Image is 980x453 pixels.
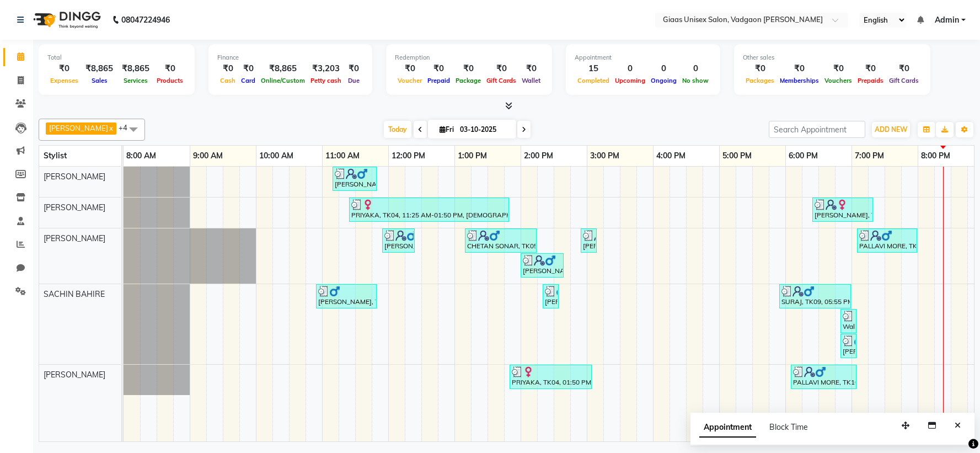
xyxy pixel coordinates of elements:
a: 8:00 PM [918,148,953,164]
span: Vouchers [822,77,855,84]
span: Gift Cards [484,77,519,84]
a: 6:00 PM [786,148,821,164]
img: logo [28,4,104,35]
span: [PERSON_NAME] [44,202,105,212]
a: 2:00 PM [521,148,556,164]
span: Stylist [44,151,67,161]
a: 12:00 PM [389,148,428,164]
span: Upcoming [612,77,648,84]
div: ₹0 [395,62,425,75]
span: No show [679,77,711,84]
span: [PERSON_NAME] [44,370,105,380]
div: ₹0 [855,62,886,75]
div: 0 [648,62,679,75]
div: ₹0 [743,62,777,75]
span: Prepaids [855,77,886,84]
div: PALLAVI MORE, TK10, 06:05 PM-07:05 PM, Rica wax Full arms,Rica wax Underarms,Threading Eyebrows,T... [792,366,855,387]
div: ₹8,865 [258,62,308,75]
span: [PERSON_NAME] [44,172,105,182]
span: Completed [575,77,612,84]
span: Appointment [699,418,756,438]
div: Total [47,53,186,62]
div: [PERSON_NAME], TK08, 02:55 PM-03:05 PM, [DEMOGRAPHIC_DATA] Additional hair wash [582,230,596,251]
div: ₹3,203 [308,62,344,75]
span: Memberships [777,77,822,84]
span: Admin [935,14,959,26]
span: Expenses [47,77,81,84]
span: Wallet [519,77,543,84]
div: ₹0 [886,62,922,75]
span: Due [345,77,362,84]
div: Other sales [743,53,922,62]
span: Packages [743,77,777,84]
span: Today [384,121,411,138]
a: 3:00 PM [587,148,622,164]
div: ₹0 [154,62,186,75]
a: 7:00 PM [852,148,887,164]
div: Walk In, TK12, 06:50 PM-07:05 PM, [PERSON_NAME] trim / shaving [842,311,855,332]
div: [PERSON_NAME], TK02, 11:10 AM-11:50 AM, [DEMOGRAPHIC_DATA] Haircut by master stylist [334,168,376,189]
span: Voucher [395,77,425,84]
div: ₹0 [822,62,855,75]
div: CHETAN SONAR, TK05, 01:10 PM-02:15 PM, [DEMOGRAPHIC_DATA] Haircut by master stylist,[PERSON_NAME]... [466,230,535,251]
span: [PERSON_NAME] [44,233,105,243]
a: 8:00 AM [124,148,159,164]
div: ₹8,865 [117,62,154,75]
div: ₹8,865 [81,62,117,75]
a: 5:00 PM [720,148,754,164]
a: 4:00 PM [654,148,688,164]
span: Sales [89,77,110,84]
div: Redemption [395,53,543,62]
a: 9:00 AM [190,148,226,164]
span: ADD NEW [875,125,907,134]
div: [PERSON_NAME], TK11, 06:50 PM-07:05 PM, [PERSON_NAME] trim / shaving [842,335,855,356]
input: Search Appointment [769,121,865,138]
div: ₹0 [47,62,81,75]
div: ₹0 [217,62,238,75]
div: 15 [575,62,612,75]
div: ₹0 [425,62,453,75]
div: [PERSON_NAME], TK03, 11:55 AM-12:25 PM, Girl hair cut [383,230,414,251]
div: ₹0 [344,62,363,75]
div: SURAJ, TK09, 05:55 PM-07:00 PM, [DEMOGRAPHIC_DATA] Haircut by master stylist,[DEMOGRAPHIC_DATA] A... [780,286,850,307]
a: 10:00 AM [256,148,296,164]
span: Ongoing [648,77,679,84]
span: Products [154,77,186,84]
a: x [108,124,113,132]
span: Online/Custom [258,77,308,84]
div: ₹0 [453,62,484,75]
span: Block Time [769,422,808,432]
div: [PERSON_NAME], TK01, 10:55 AM-11:50 AM, [DEMOGRAPHIC_DATA] Haircut by master stylist,[PERSON_NAME... [317,286,376,307]
span: Fri [437,125,457,134]
input: 2025-10-03 [457,121,512,138]
div: ₹0 [484,62,519,75]
div: ₹0 [777,62,822,75]
div: ₹0 [238,62,258,75]
span: Package [453,77,484,84]
span: +4 [119,123,136,132]
div: 0 [612,62,648,75]
a: 11:00 AM [323,148,362,164]
span: Cash [217,77,238,84]
span: SACHIN BAHIRE [44,289,105,299]
div: [PERSON_NAME], TK07, 02:00 PM-02:40 PM, [DEMOGRAPHIC_DATA] Haircut by master stylist [522,255,563,276]
span: Services [121,77,151,84]
span: Petty cash [308,77,344,84]
b: 08047224946 [121,4,170,35]
div: [PERSON_NAME], TK06, 02:20 PM-02:35 PM, [PERSON_NAME] trim / shaving [544,286,558,307]
div: ₹0 [519,62,543,75]
div: 0 [679,62,711,75]
div: Finance [217,53,363,62]
button: Close [950,417,966,434]
div: PALLAVI MORE, TK10, 07:05 PM-08:00 PM, [DEMOGRAPHIC_DATA] Hair cut by master stylist,[DEMOGRAPHIC... [858,230,916,251]
div: [PERSON_NAME], TK13, 06:25 PM-07:20 PM, [DEMOGRAPHIC_DATA] Hair cut by master stylist,[DEMOGRAPHI... [813,199,872,220]
button: ADD NEW [872,122,910,137]
span: Prepaid [425,77,453,84]
a: 1:00 PM [455,148,490,164]
span: Gift Cards [886,77,922,84]
span: Card [238,77,258,84]
div: Appointment [575,53,711,62]
div: PRIYAKA, TK04, 11:25 AM-01:50 PM, [DEMOGRAPHIC_DATA] Hair cut by master stylist,[DEMOGRAPHIC_DATA... [350,199,508,220]
div: PRIYAKA, TK04, 01:50 PM-03:05 PM, O3+ Power brightening [511,366,591,387]
span: [PERSON_NAME] [49,124,108,132]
